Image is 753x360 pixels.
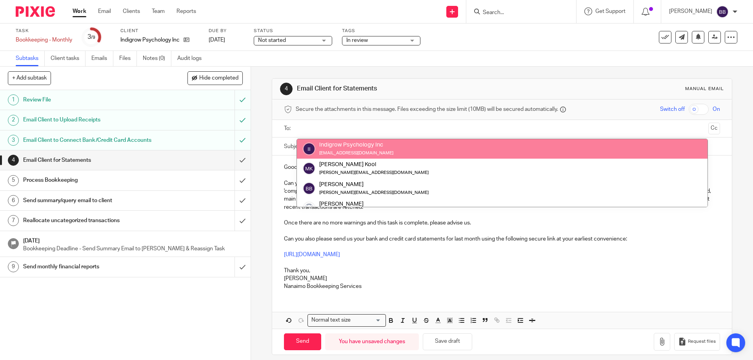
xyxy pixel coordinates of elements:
button: + Add subtask [8,71,51,85]
span: Not started [258,38,286,43]
span: [DATE] [209,37,225,43]
div: 2 [8,115,19,126]
div: 3 [8,135,19,146]
small: [PERSON_NAME][EMAIL_ADDRESS][DOMAIN_NAME] [319,170,429,175]
a: Team [152,7,165,15]
a: Reports [176,7,196,15]
a: Subtasks [16,51,45,66]
img: Pixie [16,6,55,17]
p: Nanaimo Bookkeeping Services [284,282,720,290]
h1: Email Client to Upload Receipts [23,114,159,126]
button: Save draft [423,333,472,350]
div: 9 [8,261,19,272]
a: Audit logs [177,51,207,66]
div: [PERSON_NAME] Kool [319,161,429,168]
img: svg%3E [303,162,315,175]
img: Copy%20of%20Rockies%20accounting%20v3%20(1).png [303,202,315,214]
span: Switch off [660,105,685,113]
img: svg%3E [303,182,315,195]
h1: Review File [23,94,159,106]
div: 4 [280,83,293,95]
div: 4 [8,155,19,166]
h1: Process Bookkeeping [23,174,159,186]
span: Hide completed [199,75,238,81]
label: To: [284,125,293,132]
div: [PERSON_NAME] [319,200,429,208]
input: Send [284,333,321,350]
p: Bookkeeping Deadline - Send Summary Email to [PERSON_NAME] & Reassign Task [23,245,243,253]
span: Get Support [595,9,626,14]
img: svg%3E [303,143,315,155]
label: Client [120,28,199,34]
input: Search [482,9,553,16]
button: Cc [708,123,720,134]
h1: Reallocate uncategorized transactions [23,215,159,226]
h1: Email Client to Connect Bank/Credit Card Accounts [23,134,159,146]
span: In review [346,38,368,43]
p: [PERSON_NAME] [284,275,720,282]
div: Manual email [685,86,724,92]
small: /9 [91,35,95,40]
a: Client tasks [51,51,85,66]
p: Indigrow Psychology Inc [120,36,180,44]
div: 5 [8,175,19,186]
div: Search for option [307,314,386,326]
a: Clients [123,7,140,15]
label: Tags [342,28,420,34]
p: Can you also please send us your bank and credit card statements for last month using the followi... [284,235,720,243]
label: Subject: [284,143,304,150]
label: Status [254,28,332,34]
span: On [713,105,720,113]
input: Search for option [353,316,381,324]
a: Files [119,51,137,66]
div: Indigrow Psychology Inc [319,141,393,149]
button: Request files [674,333,720,351]
button: Hide completed [187,71,243,85]
h1: Send monthly financial reports [23,261,159,273]
div: You have unsaved changes [325,333,419,350]
small: [PERSON_NAME][EMAIL_ADDRESS][DOMAIN_NAME] [319,190,429,195]
h1: Email Client for Statements [297,85,519,93]
span: Secure the attachments in this message. Files exceeding the size limit (10MB) will be secured aut... [296,105,558,113]
p: Thank you, [284,267,720,275]
div: [PERSON_NAME] [319,180,429,188]
span: Request files [688,338,716,345]
h1: Email Client for Statements [23,154,159,166]
p: Can you please reconnect your bank and/or credit card accounts to QBO at your earliest convenienc... [284,179,720,211]
div: 1 [8,94,19,105]
a: Email [98,7,111,15]
p: [PERSON_NAME] [669,7,712,15]
label: Due by [209,28,244,34]
h1: [DATE] [23,235,243,245]
img: svg%3E [716,5,729,18]
div: 3 [87,33,95,42]
a: Work [73,7,86,15]
p: Once there are no more warnings and this task is complete, please advise us. [284,219,720,227]
div: Bookkeeping - Monthly [16,36,72,44]
a: Notes (0) [143,51,171,66]
h1: Send summary/query email to client [23,195,159,206]
small: [EMAIL_ADDRESS][DOMAIN_NAME] [319,151,393,155]
p: Good morning [PERSON_NAME] [284,163,720,171]
div: 7 [8,215,19,226]
span: Normal text size [309,316,352,324]
a: [URL][DOMAIN_NAME] [284,252,340,257]
div: 6 [8,195,19,206]
label: Task [16,28,72,34]
a: Emails [91,51,113,66]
